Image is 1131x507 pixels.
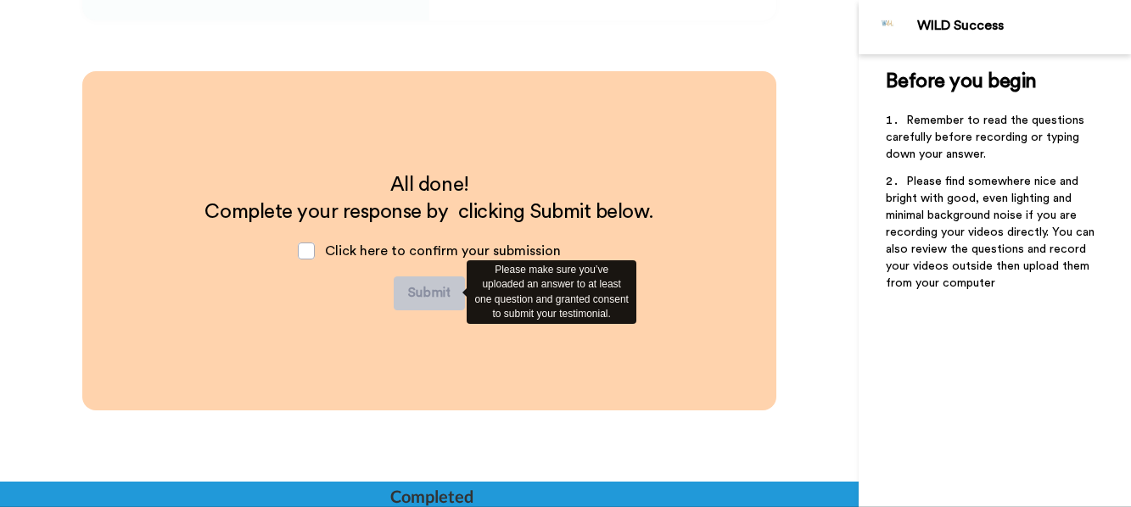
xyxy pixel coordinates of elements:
span: Complete your response by clicking Submit below. [204,202,653,222]
img: Profile Image [868,7,909,47]
span: Please find somewhere nice and bright with good, even lighting and minimal background noise if yo... [886,175,1098,289]
div: Please make sure you’ve uploaded an answer to at least one question and granted consent to submit... [467,260,636,324]
span: All done! [390,175,469,195]
button: Submit [394,276,465,310]
span: Remember to read the questions carefully before recording or typing down your answer. [886,114,1088,160]
span: Before you begin [886,71,1036,92]
div: WILD Success [917,18,1130,34]
span: Click here to confirm your submission [325,244,561,258]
